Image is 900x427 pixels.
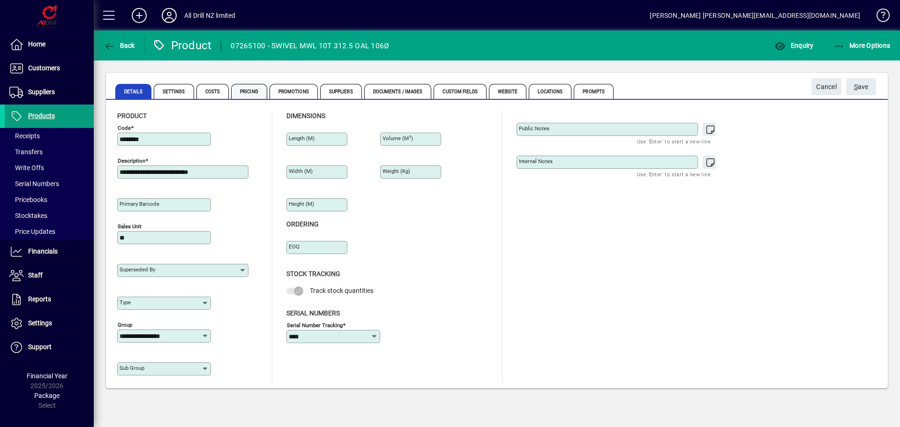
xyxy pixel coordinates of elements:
button: More Options [831,37,893,54]
span: Stocktakes [9,212,47,219]
a: Stocktakes [5,208,94,224]
button: Profile [154,7,184,24]
span: Dimensions [286,112,325,120]
span: Website [489,84,527,99]
span: Suppliers [28,88,55,96]
button: Add [124,7,154,24]
mat-label: Volume (m ) [382,135,413,142]
span: Ordering [286,220,319,228]
span: S [854,83,858,90]
span: Price Updates [9,228,55,235]
a: Knowledge Base [870,2,888,32]
span: Cancel [816,79,837,95]
a: Financials [5,240,94,263]
span: ave [854,79,869,95]
mat-label: Sub group [120,365,144,371]
a: Pricebooks [5,192,94,208]
span: Suppliers [320,84,362,99]
mat-label: Description [118,157,145,164]
a: Suppliers [5,81,94,104]
mat-hint: Use 'Enter' to start a new line [637,169,711,180]
span: Track stock quantities [310,287,374,294]
a: Settings [5,312,94,335]
a: Serial Numbers [5,176,94,192]
a: Staff [5,264,94,287]
a: Home [5,33,94,56]
span: Financial Year [27,372,67,380]
span: Serial Numbers [9,180,59,187]
span: Serial Numbers [286,309,340,317]
a: Reports [5,288,94,311]
mat-label: Sales unit [118,223,142,230]
span: Back [104,42,135,49]
span: Prompts [574,84,614,99]
button: Save [846,78,876,95]
span: More Options [833,42,891,49]
span: Receipts [9,132,40,140]
span: Details [115,84,151,99]
mat-label: Height (m) [289,201,314,207]
mat-label: Public Notes [519,125,549,132]
span: Product [117,112,147,120]
span: Products [28,112,55,120]
span: Staff [28,271,43,279]
mat-label: Group [118,322,132,328]
span: Enquiry [774,42,813,49]
a: Transfers [5,144,94,160]
span: Customers [28,64,60,72]
mat-label: Internal Notes [519,158,553,165]
a: Price Updates [5,224,94,240]
button: Back [101,37,137,54]
span: Reports [28,295,51,303]
span: Stock Tracking [286,270,340,277]
span: Pricebooks [9,196,47,203]
a: Customers [5,57,94,80]
div: 07265100 - SWIVEL MWL 10T 312.5 OAL 106Ø [231,38,389,53]
mat-label: Length (m) [289,135,315,142]
mat-label: Superseded by [120,266,155,273]
span: Package [34,392,60,399]
mat-label: Serial Number tracking [287,322,343,328]
span: Documents / Images [364,84,432,99]
mat-label: Type [120,299,131,306]
span: Transfers [9,148,43,156]
mat-label: Primary barcode [120,201,159,207]
div: All Drill NZ limited [184,8,236,23]
mat-hint: Use 'Enter' to start a new line [637,136,711,147]
div: [PERSON_NAME] [PERSON_NAME][EMAIL_ADDRESS][DOMAIN_NAME] [650,8,860,23]
span: Custom Fields [434,84,486,99]
mat-label: EOQ [289,243,300,250]
button: Cancel [811,78,841,95]
span: Settings [28,319,52,327]
span: Home [28,40,45,48]
span: Pricing [231,84,267,99]
sup: 3 [409,135,411,139]
mat-label: Code [118,125,131,131]
app-page-header-button: Back [94,37,145,54]
span: Promotions [270,84,318,99]
div: Product [152,38,212,53]
span: Financials [28,247,58,255]
a: Write Offs [5,160,94,176]
span: Support [28,343,52,351]
mat-label: Width (m) [289,168,313,174]
mat-label: Weight (Kg) [382,168,410,174]
span: Locations [529,84,571,99]
span: Write Offs [9,164,44,172]
button: Enquiry [772,37,816,54]
span: Costs [196,84,229,99]
a: Receipts [5,128,94,144]
span: Settings [154,84,194,99]
a: Support [5,336,94,359]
